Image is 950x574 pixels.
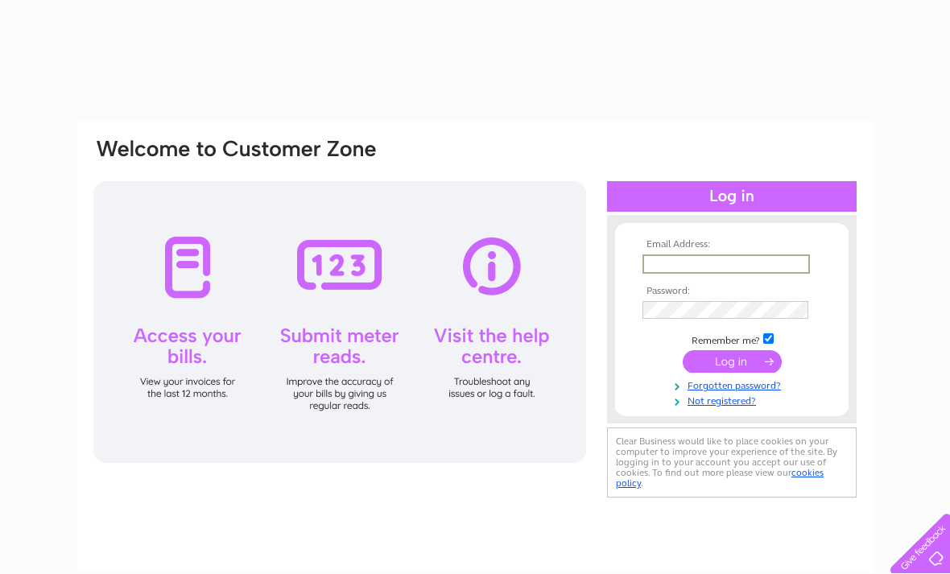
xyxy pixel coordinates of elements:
th: Email Address: [638,239,825,250]
input: Submit [683,350,782,373]
div: Clear Business would like to place cookies on your computer to improve your experience of the sit... [607,427,857,498]
a: Not registered? [642,392,825,407]
a: Forgotten password? [642,377,825,392]
td: Remember me? [638,331,825,347]
a: cookies policy [616,467,824,489]
th: Password: [638,286,825,297]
